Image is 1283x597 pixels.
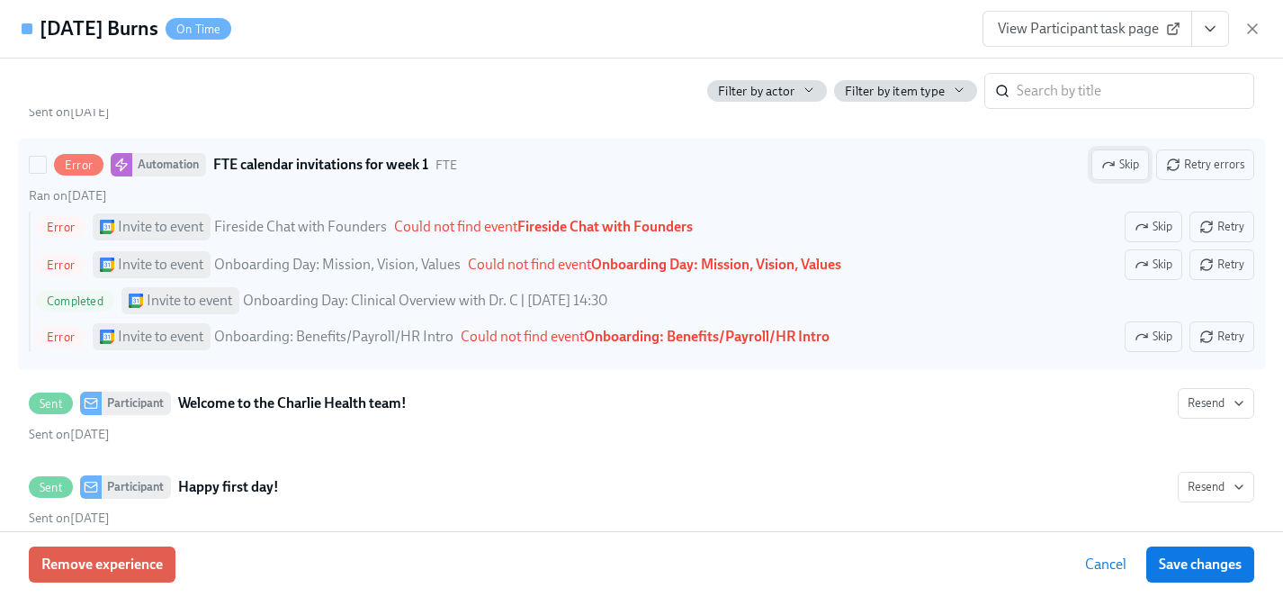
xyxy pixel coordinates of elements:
[1178,388,1254,419] button: SentParticipantWelcome to the Charlie Health team!Sent on[DATE]
[1125,249,1182,280] button: ErrorAutomationFTE calendar invitations for week 1FTESkipRetry errorsRan on[DATE]Error Invite to ...
[29,511,110,526] span: Monday, September 8th 2025, 8:21 pm
[1091,149,1149,180] button: ErrorAutomationFTE calendar invitations for week 1FTERetry errorsRan on[DATE]Error Invite to even...
[845,83,945,100] span: Filter by item type
[29,481,73,494] span: Sent
[214,217,387,237] div: Fireside Chat with Founders
[1166,156,1244,174] span: Retry errors
[1159,556,1242,574] span: Save changes
[178,476,279,498] strong: Happy first day!
[998,20,1177,38] span: View Participant task page
[36,294,114,308] span: Completed
[1189,249,1254,280] button: ErrorAutomationFTE calendar invitations for week 1FTESkipRetry errorsRan on[DATE]Error Invite to ...
[29,188,107,204] span: Monday, September 8th 2025, 8:21 pm
[1072,547,1139,583] button: Cancel
[1135,218,1172,236] span: Skip
[1135,328,1172,346] span: Skip
[41,556,163,574] span: Remove experience
[29,547,175,583] button: Remove experience
[468,256,841,273] span: Could not find event
[132,153,206,176] div: Automation
[461,328,830,345] span: Could not find event
[707,80,827,102] button: Filter by actor
[1101,156,1139,174] span: Skip
[1125,321,1182,352] button: ErrorAutomationFTE calendar invitations for week 1FTESkipRetry errorsRan on[DATE]Error Invite to ...
[517,218,693,235] strong: Fireside Chat with Founders
[1135,256,1172,274] span: Skip
[1085,556,1126,574] span: Cancel
[1156,149,1254,180] button: ErrorAutomationFTE calendar invitations for week 1FTESkipRan on[DATE]Error Invite to event Firesi...
[1189,321,1254,352] button: ErrorAutomationFTE calendar invitations for week 1FTESkipRetry errorsRan on[DATE]Error Invite to ...
[147,291,232,311] div: Invite to event
[118,217,203,237] div: Invite to event
[718,83,794,100] span: Filter by actor
[214,327,453,347] div: Onboarding: Benefits/Payroll/HR Intro
[591,256,841,273] strong: Onboarding Day: Mission, Vision, Values
[1189,212,1254,242] button: ErrorAutomationFTE calendar invitations for week 1FTESkipRetry errorsRan on[DATE]Error Invite to ...
[214,255,461,275] div: Onboarding Day: Mission, Vision, Values
[1017,73,1254,109] input: Search by title
[1199,256,1244,274] span: Retry
[243,291,607,311] div: Onboarding Day: Clinical Overview with Dr. C | [DATE] 14:30
[29,427,110,442] span: Monday, September 8th 2025, 8:21 pm
[102,392,171,415] div: Participant
[47,258,75,272] span: NO_EVENT_FOUND
[178,393,407,414] strong: Welcome to the Charlie Health team!
[29,104,110,120] span: Monday, September 8th 2025, 8:21 pm
[1125,212,1182,242] button: ErrorAutomationFTE calendar invitations for week 1FTESkipRetry errorsRan on[DATE]Error Invite to ...
[102,475,171,499] div: Participant
[47,221,75,234] span: NO_EVENT_FOUND
[1199,328,1244,346] span: Retry
[1199,218,1244,236] span: Retry
[213,154,428,176] strong: FTE calendar invitations for week 1
[29,397,73,411] span: Sent
[1188,394,1244,412] span: Resend
[435,157,457,174] span: This automation uses the "FTE" audience
[54,158,103,172] span: Error
[1178,472,1254,502] button: SentParticipantHappy first day!Sent on[DATE]
[834,80,977,102] button: Filter by item type
[1188,478,1244,496] span: Resend
[982,11,1192,47] a: View Participant task page
[584,328,830,345] strong: Onboarding: Benefits/Payroll/HR Intro
[394,218,693,235] span: Could not find event
[1146,547,1254,583] button: Save changes
[40,15,158,42] h4: [DATE] Burns
[118,255,203,275] div: Invite to event
[47,330,75,344] span: NO_EVENT_FOUND
[166,23,231,36] span: On Time
[118,327,203,347] div: Invite to event
[1191,11,1229,47] button: View task page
